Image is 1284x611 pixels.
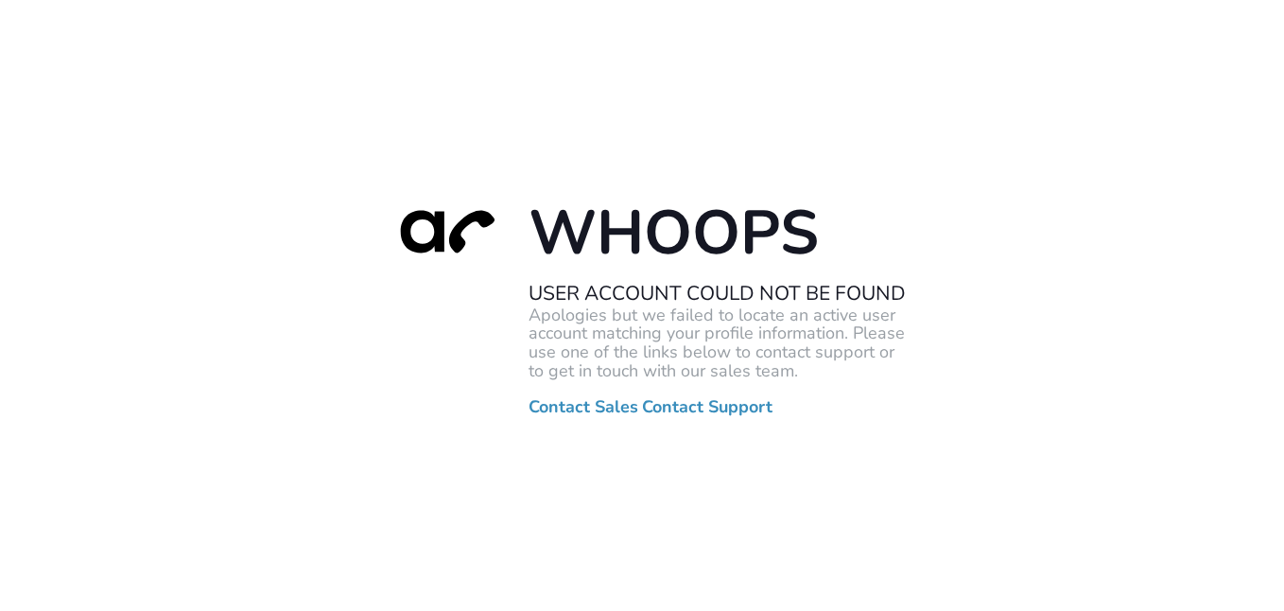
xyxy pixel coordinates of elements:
[377,195,907,416] div: |
[529,397,638,416] a: Contact Sales
[642,397,772,416] a: Contact Support
[529,281,907,305] h2: User Account Could Not Be Found
[529,195,907,271] h1: Whoops
[529,305,907,380] p: Apologies but we failed to locate an active user account matching your profile information. Pleas...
